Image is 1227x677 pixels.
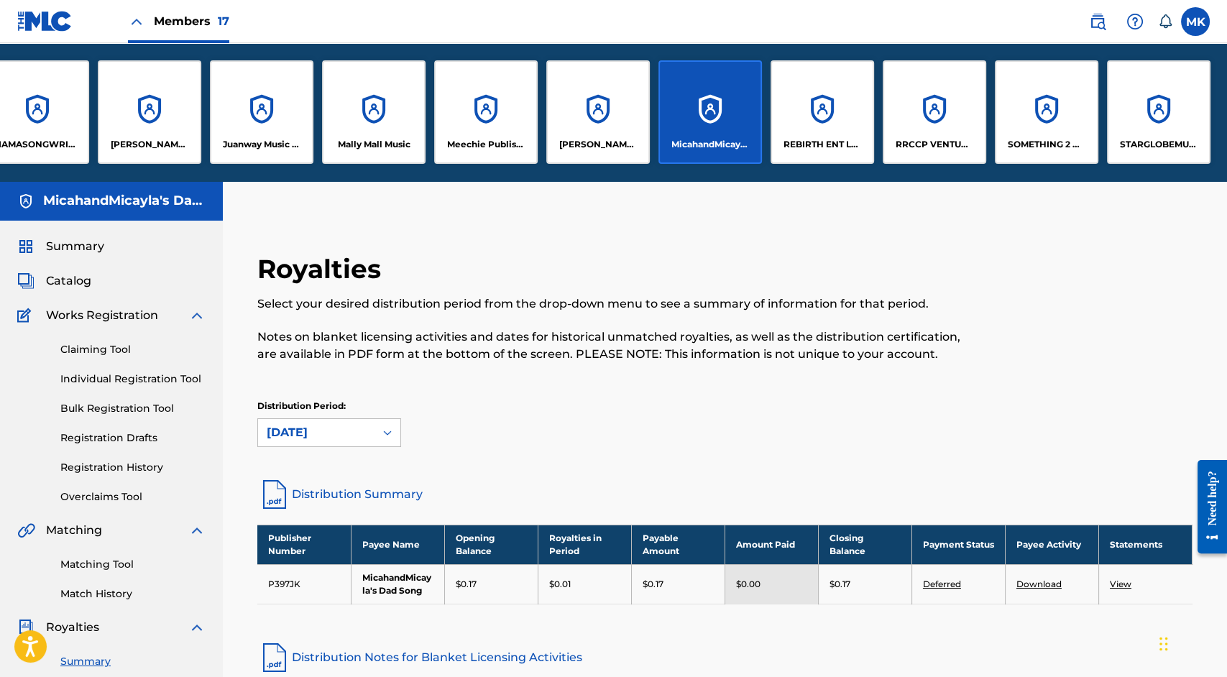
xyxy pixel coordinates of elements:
[643,578,663,591] p: $0.17
[257,477,292,512] img: distribution-summary-pdf
[1005,525,1098,564] th: Payee Activity
[1110,579,1131,589] a: View
[658,60,762,164] a: AccountsMicahandMicayla's Dad Song
[538,525,631,564] th: Royalties in Period
[736,578,760,591] p: $0.00
[43,193,206,209] h5: MicahandMicayla's Dad Song
[60,586,206,602] a: Match History
[818,525,911,564] th: Closing Balance
[338,138,410,151] p: Mally Mall Music
[1159,622,1168,666] div: Drag
[17,307,36,324] img: Works Registration
[257,564,351,604] td: P397JK
[17,272,91,290] a: CatalogCatalog
[210,60,313,164] a: AccountsJuanway Music Publishing
[1187,448,1227,564] iframe: Resource Center
[444,525,538,564] th: Opening Balance
[351,564,444,604] td: MicahandMicayla's Dad Song
[267,424,366,441] div: [DATE]
[257,640,1192,675] a: Distribution Notes for Blanket Licensing Activities
[1126,13,1144,30] img: help
[257,328,978,363] p: Notes on blanket licensing activities and dates for historical unmatched royalties, as well as th...
[46,307,158,324] span: Works Registration
[154,13,229,29] span: Members
[1016,579,1062,589] a: Download
[60,654,206,669] a: Summary
[1098,525,1192,564] th: Statements
[783,138,862,151] p: REBIRTH ENT LLC
[1120,138,1198,151] p: STARGLOBEMUSIC
[188,522,206,539] img: expand
[17,238,104,255] a: SummarySummary
[60,372,206,387] a: Individual Registration Tool
[257,400,401,413] p: Distribution Period:
[17,619,35,636] img: Royalties
[1155,608,1227,677] iframe: Chat Widget
[549,578,571,591] p: $0.01
[60,401,206,416] a: Bulk Registration Tool
[188,619,206,636] img: expand
[923,579,961,589] a: Deferred
[896,138,974,151] p: RRCCP VENTURES MUSIC PUBLISHING
[559,138,638,151] p: MICAH AND MICAYLA'S DAD PUBLISHING
[631,525,725,564] th: Payable Amount
[17,272,35,290] img: Catalog
[725,525,818,564] th: Amount Paid
[46,272,91,290] span: Catalog
[671,138,750,151] p: MicahandMicayla's Dad Song
[17,522,35,539] img: Matching
[434,60,538,164] a: AccountsMeechie Publishing
[1083,7,1112,36] a: Public Search
[447,138,525,151] p: Meechie Publishing
[546,60,650,164] a: Accounts[PERSON_NAME] AND [PERSON_NAME]'S DAD PUBLISHING
[351,525,444,564] th: Payee Name
[1121,7,1149,36] div: Help
[1089,13,1106,30] img: search
[223,138,301,151] p: Juanway Music Publishing
[17,11,73,32] img: MLC Logo
[883,60,986,164] a: AccountsRRCCP VENTURES MUSIC PUBLISHING
[911,525,1005,564] th: Payment Status
[60,430,206,446] a: Registration Drafts
[60,460,206,475] a: Registration History
[17,238,35,255] img: Summary
[456,578,477,591] p: $0.17
[46,619,99,636] span: Royalties
[60,557,206,572] a: Matching Tool
[128,13,145,30] img: Close
[771,60,874,164] a: AccountsREBIRTH ENT LLC
[1107,60,1210,164] a: AccountsSTARGLOBEMUSIC
[188,307,206,324] img: expand
[218,14,229,28] span: 17
[60,342,206,357] a: Claiming Tool
[257,477,1192,512] a: Distribution Summary
[111,138,189,151] p: JOEY GROSS PUBLISHING
[1158,14,1172,29] div: Notifications
[995,60,1098,164] a: AccountsSOMETHING 2 REMEMBER ME BY MUSIC
[1181,7,1210,36] div: User Menu
[98,60,201,164] a: Accounts[PERSON_NAME] PUBLISHING
[257,640,292,675] img: pdf
[830,578,850,591] p: $0.17
[257,295,978,313] p: Select your desired distribution period from the drop-down menu to see a summary of information f...
[1008,138,1086,151] p: SOMETHING 2 REMEMBER ME BY MUSIC
[257,253,388,285] h2: Royalties
[46,238,104,255] span: Summary
[257,525,351,564] th: Publisher Number
[17,193,35,210] img: Accounts
[322,60,426,164] a: AccountsMally Mall Music
[60,489,206,505] a: Overclaims Tool
[46,522,102,539] span: Matching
